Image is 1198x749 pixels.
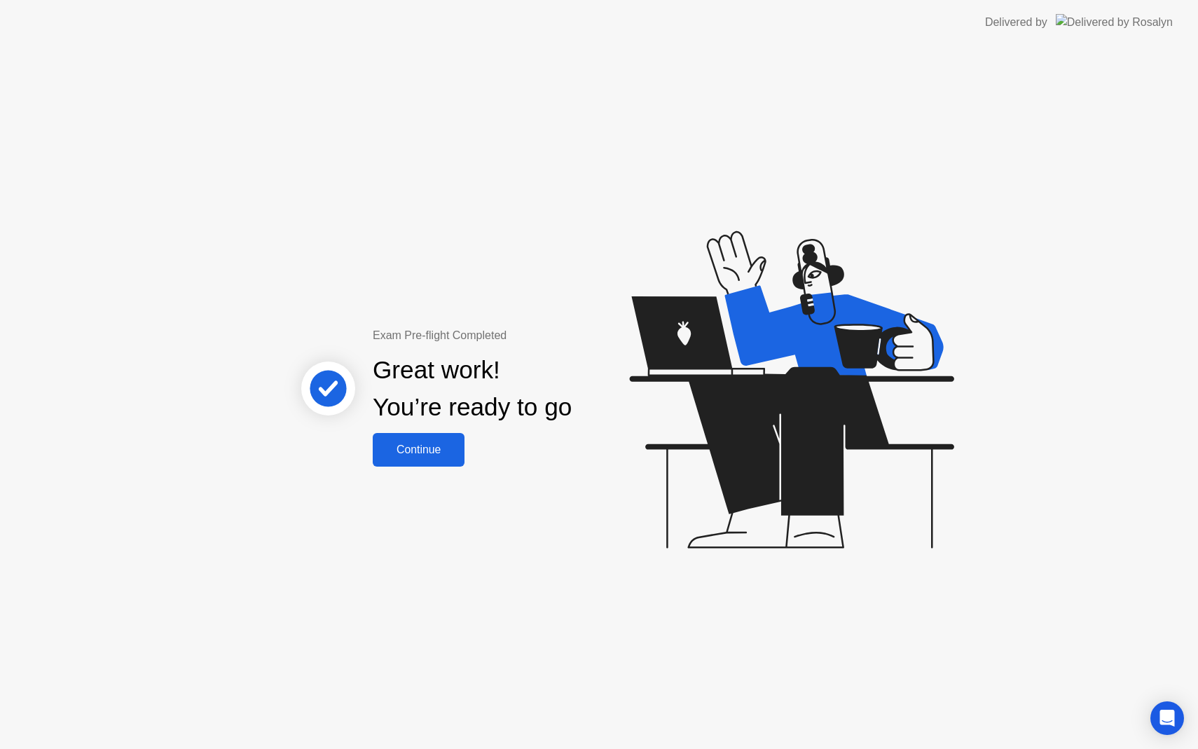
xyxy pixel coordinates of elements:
[377,444,460,456] div: Continue
[373,433,464,467] button: Continue
[373,327,662,344] div: Exam Pre-flight Completed
[373,352,572,426] div: Great work! You’re ready to go
[1056,14,1173,30] img: Delivered by Rosalyn
[985,14,1047,31] div: Delivered by
[1150,701,1184,735] div: Open Intercom Messenger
